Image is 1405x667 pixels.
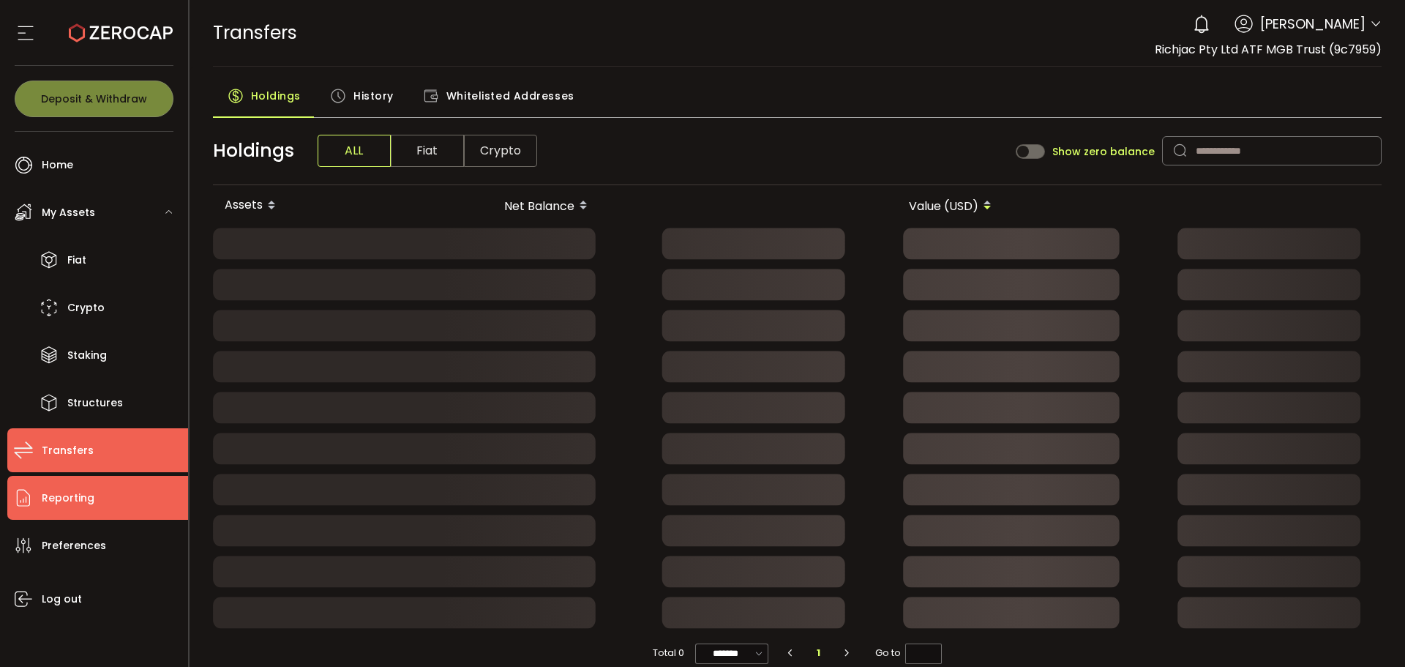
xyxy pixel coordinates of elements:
span: Show zero balance [1052,146,1155,157]
div: Assets [213,193,397,218]
span: Crypto [67,297,105,318]
span: Whitelisted Addresses [446,81,574,111]
iframe: Chat Widget [1332,597,1405,667]
span: Fiat [391,135,464,167]
span: My Assets [42,202,95,223]
span: Transfers [42,440,94,461]
span: ALL [318,135,391,167]
div: Net Balance [397,193,599,218]
span: [PERSON_NAME] [1260,14,1365,34]
span: Home [42,154,73,176]
span: Crypto [464,135,537,167]
span: Holdings [251,81,301,111]
span: Staking [67,345,107,366]
div: Value (USD) [801,193,1003,218]
span: Holdings [213,137,294,165]
span: Fiat [67,250,86,271]
span: History [353,81,394,111]
button: Deposit & Withdraw [15,81,173,117]
span: Reporting [42,488,94,509]
span: Deposit & Withdraw [41,94,147,104]
span: Total 0 [653,643,684,663]
li: 1 [806,643,832,663]
span: Preferences [42,535,106,556]
span: Richjac Pty Ltd ATF MGB Trust (9c7959) [1155,41,1382,58]
span: Go to [875,643,942,663]
span: Log out [42,589,82,610]
span: Structures [67,392,123,414]
span: Transfers [213,20,297,45]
